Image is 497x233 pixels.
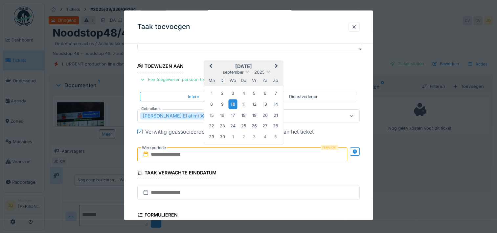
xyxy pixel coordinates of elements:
[239,100,248,109] div: Choose donderdag 11 september 2025
[140,106,162,112] label: Gebruikers
[289,93,318,100] div: Dienstverlener
[137,210,178,221] div: Formulieren
[207,100,216,109] div: Choose maandag 8 september 2025
[239,89,248,97] div: Choose donderdag 4 september 2025
[223,70,244,75] span: september
[229,121,237,130] div: Choose woensdag 24 september 2025
[140,112,208,119] div: [PERSON_NAME] El atimi
[260,89,269,97] div: Choose zaterdag 6 september 2025
[218,76,227,85] div: dinsdag
[205,62,215,72] button: Previous Month
[218,132,227,141] div: Choose dinsdag 30 september 2025
[239,76,248,85] div: donderdag
[188,93,199,100] div: Intern
[250,100,259,109] div: Choose vrijdag 12 september 2025
[271,111,280,119] div: Choose zondag 21 september 2025
[260,111,269,119] div: Choose zaterdag 20 september 2025
[229,99,237,109] div: Choose woensdag 10 september 2025
[206,88,281,142] div: Month september, 2025
[218,100,227,109] div: Choose dinsdag 9 september 2025
[250,121,259,130] div: Choose vrijdag 26 september 2025
[218,111,227,119] div: Choose dinsdag 16 september 2025
[239,132,248,141] div: Choose donderdag 2 oktober 2025
[207,76,216,85] div: maandag
[260,76,269,85] div: zaterdag
[141,144,167,151] label: Werkperiode
[254,70,265,75] span: 2025
[204,64,283,69] h2: [DATE]
[272,62,282,72] button: Next Month
[321,145,338,150] div: Verplicht
[229,76,237,85] div: woensdag
[250,111,259,119] div: Choose vrijdag 19 september 2025
[207,132,216,141] div: Choose maandag 29 september 2025
[207,111,216,119] div: Choose maandag 15 september 2025
[260,121,269,130] div: Choose zaterdag 27 september 2025
[271,132,280,141] div: Choose zondag 5 oktober 2025
[229,132,237,141] div: Choose woensdag 1 oktober 2025
[250,76,259,85] div: vrijdag
[271,100,280,109] div: Choose zondag 14 september 2025
[229,111,237,119] div: Choose woensdag 17 september 2025
[218,121,227,130] div: Choose dinsdag 23 september 2025
[239,121,248,130] div: Choose donderdag 25 september 2025
[137,61,184,72] div: Toewijzen aan
[239,111,248,119] div: Choose donderdag 18 september 2025
[137,23,190,31] h3: Taak toevoegen
[271,121,280,130] div: Choose zondag 28 september 2025
[250,89,259,97] div: Choose vrijdag 5 september 2025
[250,132,259,141] div: Choose vrijdag 3 oktober 2025
[271,89,280,97] div: Choose zondag 7 september 2025
[260,132,269,141] div: Choose zaterdag 4 oktober 2025
[137,75,224,84] div: Een toegewezen persoon toevoegen
[145,128,314,136] div: Verwittig geassocieerde gebruikers van het genereren van het ticket
[207,89,216,97] div: Choose maandag 1 september 2025
[229,89,237,97] div: Choose woensdag 3 september 2025
[271,76,280,85] div: zondag
[260,100,269,109] div: Choose zaterdag 13 september 2025
[207,121,216,130] div: Choose maandag 22 september 2025
[218,89,227,97] div: Choose dinsdag 2 september 2025
[137,168,216,179] div: Taak verwachte einddatum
